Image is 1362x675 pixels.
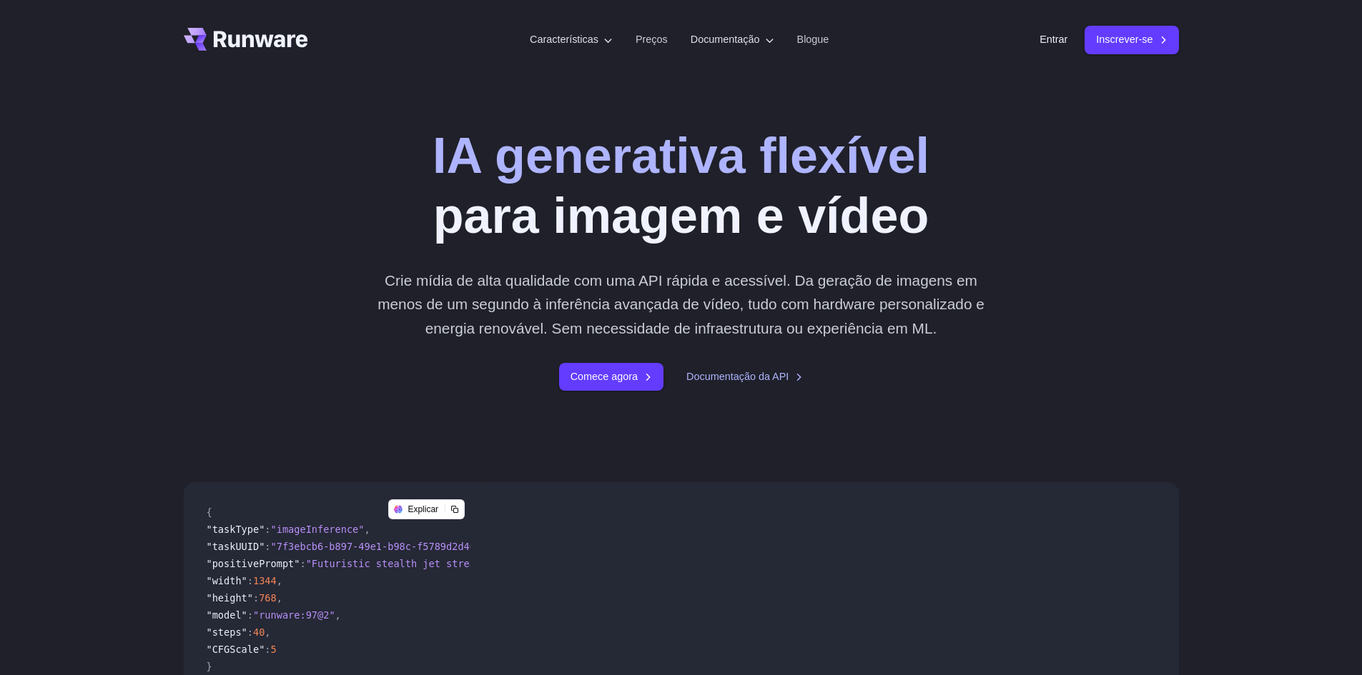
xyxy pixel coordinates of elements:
span: "steps" [207,626,247,638]
span: : [253,592,259,604]
a: Inscrever-se [1085,26,1178,54]
span: : [265,541,270,552]
span: : [265,644,270,655]
span: "taskUUID" [207,541,265,552]
span: : [247,575,253,586]
font: Comece agora [571,371,638,382]
span: { [207,506,212,518]
span: : [247,626,253,638]
span: 1344 [253,575,277,586]
font: Inscrever-se [1096,34,1153,45]
font: Documentação da API [686,371,789,382]
span: "height" [207,592,253,604]
span: , [364,524,370,535]
span: "Futuristic stealth jet streaking through a neon-lit cityscape with glowing purple exhaust" [306,558,839,569]
span: 5 [271,644,277,655]
font: Preços [636,34,668,45]
span: , [277,575,282,586]
span: , [335,609,341,621]
span: "CFGScale" [207,644,265,655]
font: Crie mídia de alta qualidade com uma API rápida e acessível. Da geração de imagens em menos de um... [377,272,985,336]
font: para imagem e vídeo [433,188,929,244]
span: 768 [259,592,277,604]
span: "model" [207,609,247,621]
a: Preços [636,31,668,48]
span: , [277,592,282,604]
span: "runware:97@2" [253,609,335,621]
span: } [207,661,212,672]
font: Entrar [1040,34,1067,45]
span: , [265,626,270,638]
span: : [265,524,270,535]
a: Documentação da API [686,369,803,385]
a: Comece agora [559,363,663,391]
font: Características [530,34,598,45]
a: Vá para / [184,28,308,51]
a: Entrar [1040,31,1067,48]
font: IA generativa flexível [433,128,929,184]
span: : [300,558,305,569]
span: "positivePrompt" [207,558,300,569]
span: "taskType" [207,524,265,535]
font: Documentação [691,34,760,45]
font: Blogue [797,34,829,45]
span: : [247,609,253,621]
span: "imageInference" [271,524,365,535]
span: 40 [253,626,265,638]
span: "7f3ebcb6-b897-49e1-b98c-f5789d2d40d7" [271,541,493,552]
a: Blogue [797,31,829,48]
span: "width" [207,575,247,586]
